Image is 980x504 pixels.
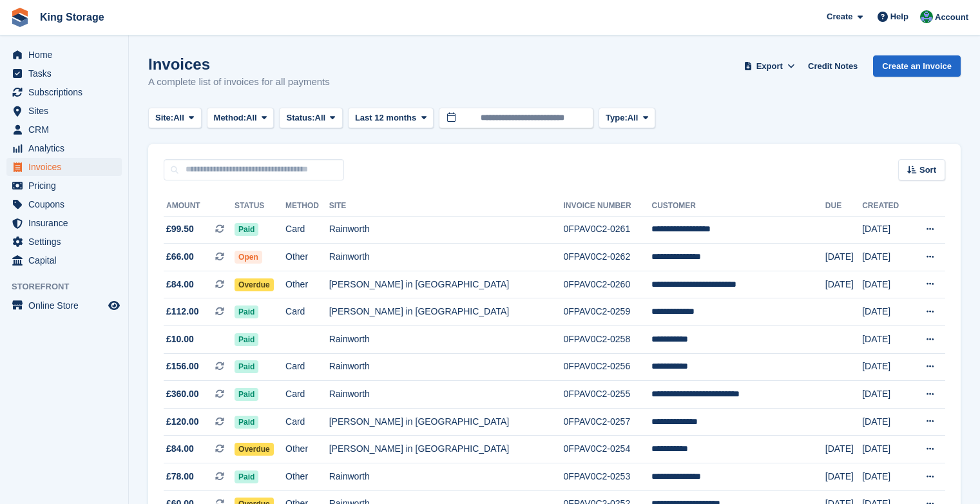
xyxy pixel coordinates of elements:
[164,196,235,217] th: Amount
[6,121,122,139] a: menu
[563,353,651,381] td: 0FPAV0C2-0256
[329,216,564,244] td: Rainworth
[756,60,783,73] span: Export
[6,139,122,157] a: menu
[563,298,651,326] td: 0FPAV0C2-0259
[329,196,564,217] th: Site
[166,333,194,346] span: £10.00
[651,196,825,217] th: Customer
[286,111,314,124] span: Status:
[862,436,910,463] td: [DATE]
[827,10,852,23] span: Create
[166,360,199,373] span: £156.00
[315,111,326,124] span: All
[28,64,106,82] span: Tasks
[329,408,564,436] td: [PERSON_NAME] in [GEOGRAPHIC_DATA]
[214,111,247,124] span: Method:
[173,111,184,124] span: All
[890,10,908,23] span: Help
[825,196,862,217] th: Due
[6,195,122,213] a: menu
[563,196,651,217] th: Invoice Number
[329,436,564,463] td: [PERSON_NAME] in [GEOGRAPHIC_DATA]
[862,216,910,244] td: [DATE]
[6,296,122,315] a: menu
[6,233,122,251] a: menu
[563,216,651,244] td: 0FPAV0C2-0261
[6,46,122,64] a: menu
[803,55,863,77] a: Credit Notes
[155,111,173,124] span: Site:
[329,326,564,354] td: Rainworth
[235,333,258,346] span: Paid
[825,463,862,491] td: [DATE]
[6,64,122,82] a: menu
[862,463,910,491] td: [DATE]
[6,83,122,101] a: menu
[285,436,329,463] td: Other
[862,244,910,271] td: [DATE]
[825,436,862,463] td: [DATE]
[166,387,199,401] span: £360.00
[285,463,329,491] td: Other
[235,223,258,236] span: Paid
[166,470,194,483] span: £78.00
[148,108,202,129] button: Site: All
[285,353,329,381] td: Card
[563,463,651,491] td: 0FPAV0C2-0253
[12,280,128,293] span: Storefront
[862,271,910,298] td: [DATE]
[873,55,961,77] a: Create an Invoice
[235,196,285,217] th: Status
[862,381,910,409] td: [DATE]
[563,326,651,354] td: 0FPAV0C2-0258
[285,271,329,298] td: Other
[28,296,106,315] span: Online Store
[825,271,862,298] td: [DATE]
[935,11,968,24] span: Account
[279,108,342,129] button: Status: All
[862,298,910,326] td: [DATE]
[235,443,274,456] span: Overdue
[285,216,329,244] td: Card
[28,233,106,251] span: Settings
[235,278,274,291] span: Overdue
[28,46,106,64] span: Home
[862,408,910,436] td: [DATE]
[235,388,258,401] span: Paid
[235,251,262,264] span: Open
[919,164,936,177] span: Sort
[235,416,258,429] span: Paid
[246,111,257,124] span: All
[166,442,194,456] span: £84.00
[148,55,330,73] h1: Invoices
[329,298,564,326] td: [PERSON_NAME] in [GEOGRAPHIC_DATA]
[563,436,651,463] td: 0FPAV0C2-0254
[6,214,122,232] a: menu
[28,195,106,213] span: Coupons
[235,360,258,373] span: Paid
[6,158,122,176] a: menu
[6,177,122,195] a: menu
[28,102,106,120] span: Sites
[862,196,910,217] th: Created
[166,278,194,291] span: £84.00
[329,271,564,298] td: [PERSON_NAME] in [GEOGRAPHIC_DATA]
[329,463,564,491] td: Rainworth
[285,381,329,409] td: Card
[166,250,194,264] span: £66.00
[207,108,274,129] button: Method: All
[285,196,329,217] th: Method
[28,177,106,195] span: Pricing
[355,111,416,124] span: Last 12 months
[6,102,122,120] a: menu
[628,111,639,124] span: All
[35,6,110,28] a: King Storage
[825,244,862,271] td: [DATE]
[741,55,798,77] button: Export
[285,408,329,436] td: Card
[563,271,651,298] td: 0FPAV0C2-0260
[28,158,106,176] span: Invoices
[329,244,564,271] td: Rainworth
[563,381,651,409] td: 0FPAV0C2-0255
